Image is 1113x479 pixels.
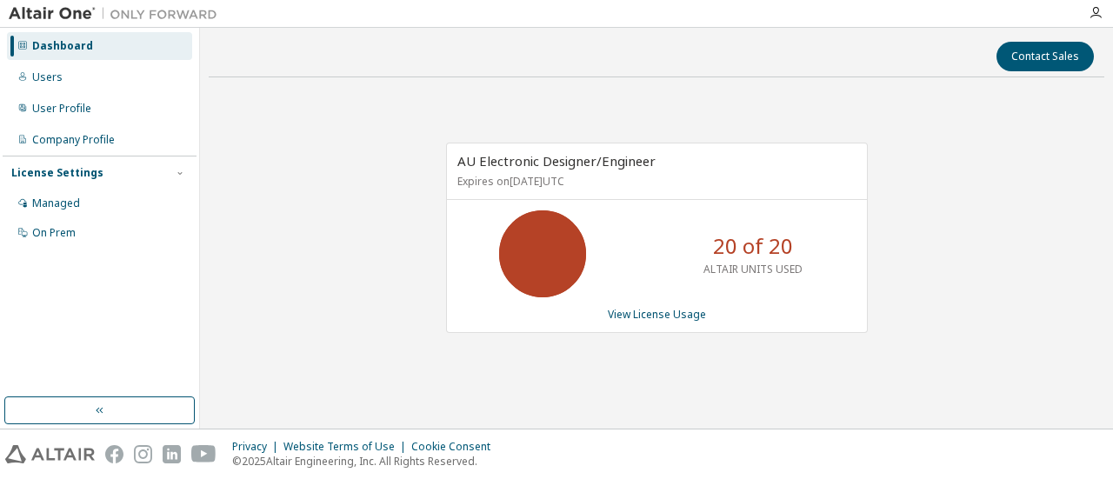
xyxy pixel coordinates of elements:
[232,440,283,454] div: Privacy
[32,226,76,240] div: On Prem
[163,445,181,463] img: linkedin.svg
[411,440,501,454] div: Cookie Consent
[105,445,123,463] img: facebook.svg
[608,307,706,322] a: View License Usage
[32,70,63,84] div: Users
[283,440,411,454] div: Website Terms of Use
[191,445,217,463] img: youtube.svg
[32,133,115,147] div: Company Profile
[5,445,95,463] img: altair_logo.svg
[713,231,793,261] p: 20 of 20
[996,42,1094,71] button: Contact Sales
[134,445,152,463] img: instagram.svg
[32,102,91,116] div: User Profile
[32,39,93,53] div: Dashboard
[457,152,656,170] span: AU Electronic Designer/Engineer
[11,166,103,180] div: License Settings
[232,454,501,469] p: © 2025 Altair Engineering, Inc. All Rights Reserved.
[32,196,80,210] div: Managed
[703,262,803,276] p: ALTAIR UNITS USED
[457,174,852,189] p: Expires on [DATE] UTC
[9,5,226,23] img: Altair One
